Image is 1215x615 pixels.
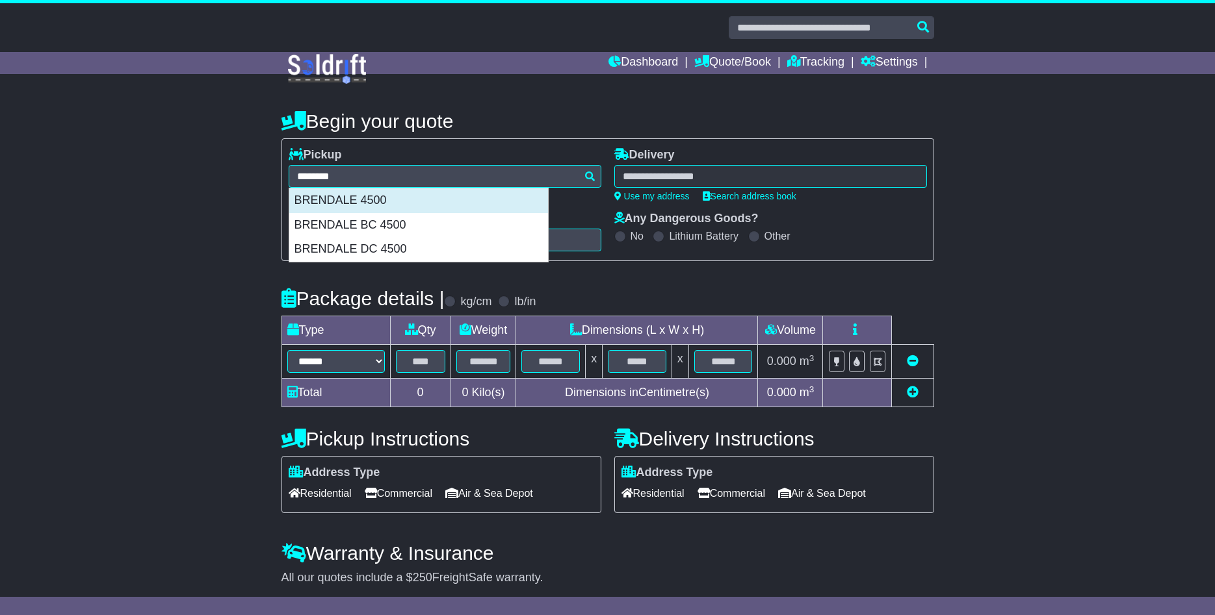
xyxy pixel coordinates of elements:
[586,345,603,379] td: x
[281,316,390,345] td: Type
[281,571,934,585] div: All our quotes include a $ FreightSafe warranty.
[451,316,516,345] td: Weight
[451,379,516,407] td: Kilo(s)
[621,466,713,480] label: Address Type
[767,386,796,399] span: 0.000
[694,52,771,74] a: Quote/Book
[669,230,738,242] label: Lithium Battery
[413,571,432,584] span: 250
[778,483,866,503] span: Air & Sea Depot
[516,379,758,407] td: Dimensions in Centimetre(s)
[800,355,815,368] span: m
[614,428,934,449] h4: Delivery Instructions
[281,379,390,407] td: Total
[289,188,548,213] div: BRENDALE 4500
[462,386,468,399] span: 0
[614,148,675,162] label: Delivery
[608,52,678,74] a: Dashboard
[672,345,688,379] td: x
[289,237,548,262] div: BRENDALE DC 4500
[758,316,823,345] td: Volume
[516,316,758,345] td: Dimensions (L x W x H)
[460,295,491,309] label: kg/cm
[614,191,690,201] a: Use my address
[764,230,790,242] label: Other
[289,148,342,162] label: Pickup
[445,483,533,503] span: Air & Sea Depot
[703,191,796,201] a: Search address book
[514,295,536,309] label: lb/in
[281,542,934,564] h4: Warranty & Insurance
[809,353,815,363] sup: 3
[289,466,380,480] label: Address Type
[614,212,759,226] label: Any Dangerous Goods?
[809,384,815,394] sup: 3
[289,213,548,238] div: BRENDALE BC 4500
[767,355,796,368] span: 0.000
[365,483,432,503] span: Commercial
[390,379,451,407] td: 0
[907,355,919,368] a: Remove this item
[289,165,601,188] typeahead: Please provide city
[800,386,815,399] span: m
[621,483,685,503] span: Residential
[907,386,919,399] a: Add new item
[281,288,445,309] h4: Package details |
[698,483,765,503] span: Commercial
[631,230,644,242] label: No
[281,110,934,132] h4: Begin your quote
[787,52,844,74] a: Tracking
[861,52,918,74] a: Settings
[281,428,601,449] h4: Pickup Instructions
[390,316,451,345] td: Qty
[289,483,352,503] span: Residential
